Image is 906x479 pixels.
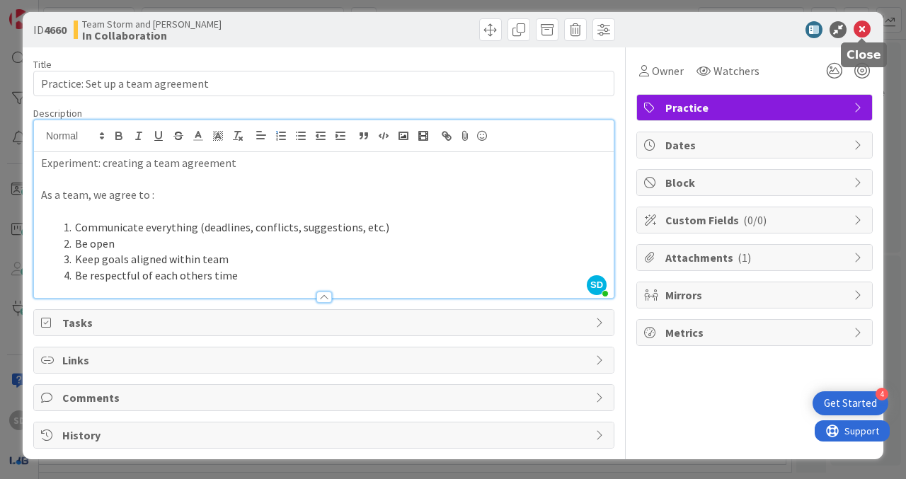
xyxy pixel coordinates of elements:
span: Practice [665,99,847,116]
span: Custom Fields [665,212,847,229]
span: Comments [62,389,588,406]
span: Support [30,2,64,19]
span: ( 1 ) [738,250,751,265]
li: Keep goals aligned within team [58,251,607,267]
b: 4660 [44,23,67,37]
span: Attachments [665,249,847,266]
span: Block [665,174,847,191]
span: Tasks [62,314,588,331]
label: Title [33,58,52,71]
li: Communicate everything (deadlines, conflicts, suggestions, etc.) [58,219,607,236]
span: Mirrors [665,287,847,304]
span: History [62,427,588,444]
span: Team Storm and [PERSON_NAME] [82,18,222,30]
span: Dates [665,137,847,154]
span: Watchers [713,62,759,79]
p: As a team, we agree to : [41,187,607,203]
li: Be respectful of each others time [58,267,607,284]
span: Metrics [665,324,847,341]
span: Owner [652,62,684,79]
b: In Collaboration [82,30,222,41]
span: Links [62,352,588,369]
div: 4 [876,388,888,400]
li: Be open [58,236,607,252]
span: ID [33,21,67,38]
span: ( 0/0 ) [743,213,767,227]
h5: Close [847,48,881,62]
input: type card name here... [33,71,614,96]
div: Open Get Started checklist, remaining modules: 4 [813,391,888,415]
p: Experiment: creating a team agreement [41,155,607,171]
span: Description [33,107,82,120]
div: Get Started [824,396,877,410]
span: SD [587,275,607,295]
